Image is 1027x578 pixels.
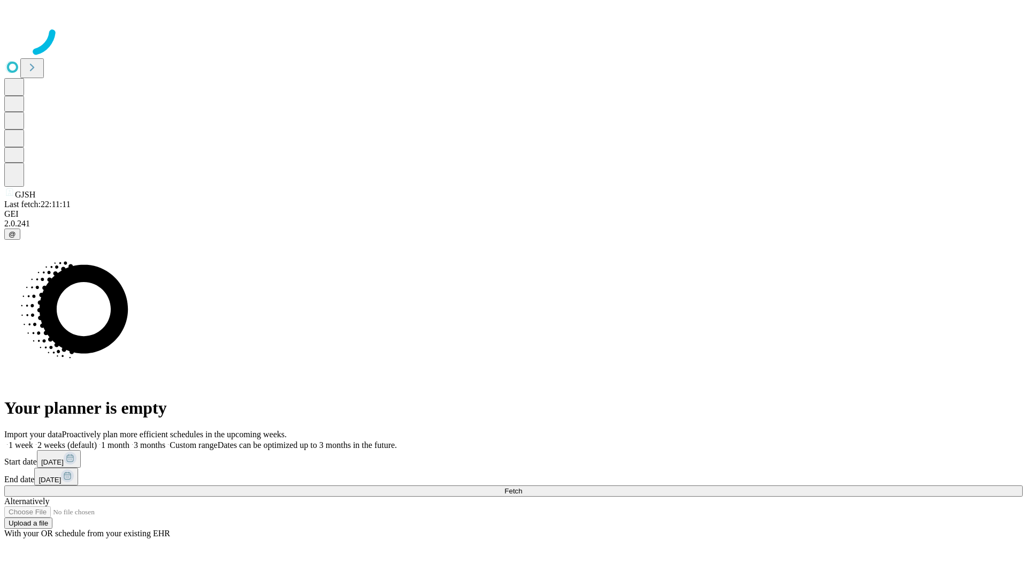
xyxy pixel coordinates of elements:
[39,476,61,484] span: [DATE]
[37,440,97,450] span: 2 weeks (default)
[134,440,165,450] span: 3 months
[4,497,49,506] span: Alternatively
[9,440,33,450] span: 1 week
[4,518,52,529] button: Upload a file
[101,440,129,450] span: 1 month
[41,458,64,466] span: [DATE]
[4,229,20,240] button: @
[4,485,1023,497] button: Fetch
[4,209,1023,219] div: GEI
[504,487,522,495] span: Fetch
[4,529,170,538] span: With your OR schedule from your existing EHR
[4,219,1023,229] div: 2.0.241
[4,200,71,209] span: Last fetch: 22:11:11
[4,450,1023,468] div: Start date
[9,230,16,238] span: @
[4,398,1023,418] h1: Your planner is empty
[4,430,62,439] span: Import your data
[170,440,217,450] span: Custom range
[34,468,78,485] button: [DATE]
[218,440,397,450] span: Dates can be optimized up to 3 months in the future.
[4,468,1023,485] div: End date
[62,430,287,439] span: Proactively plan more efficient schedules in the upcoming weeks.
[15,190,35,199] span: GJSH
[37,450,81,468] button: [DATE]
